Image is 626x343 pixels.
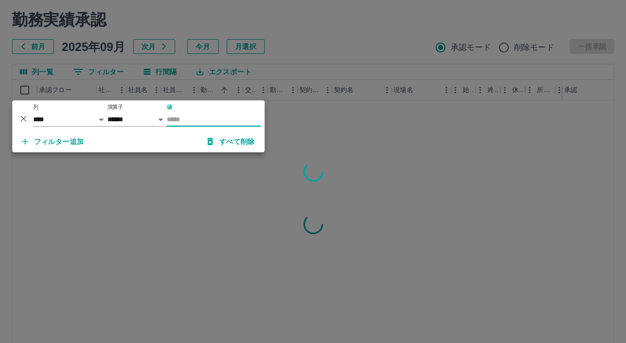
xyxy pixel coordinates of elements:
[33,103,39,111] label: 列
[199,133,263,150] button: すべて削除
[14,133,92,150] button: フィルター追加
[107,103,123,111] label: 演算子
[167,103,172,111] label: 値
[16,111,31,126] button: 削除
